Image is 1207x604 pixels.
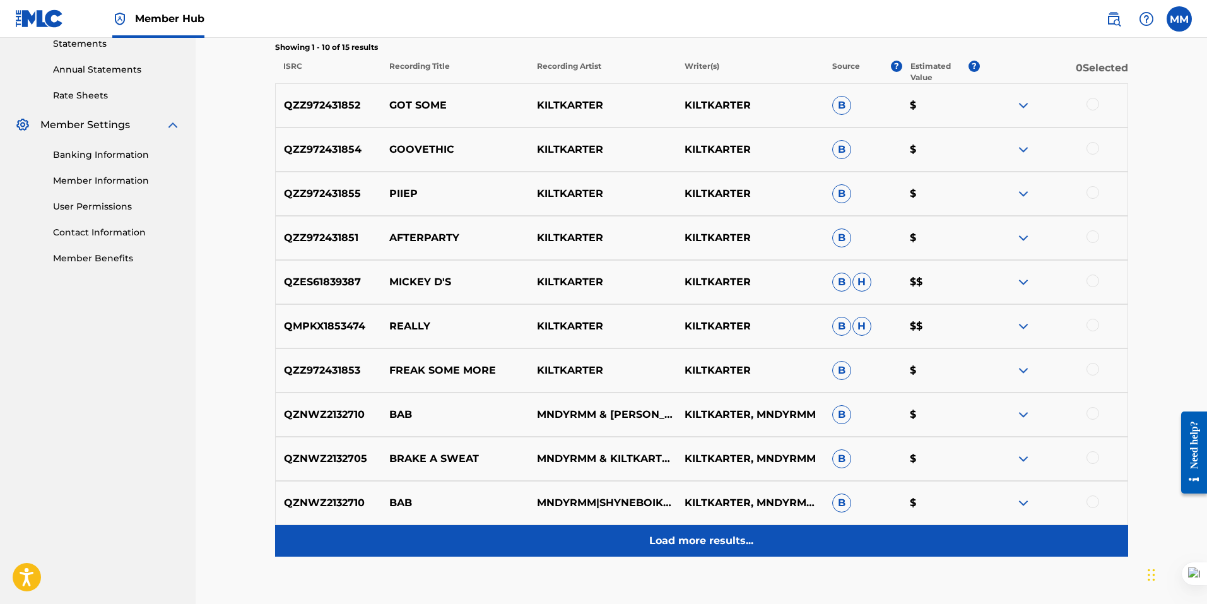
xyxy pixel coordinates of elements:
[381,98,529,113] p: GOT SOME
[529,186,676,201] p: KILTKARTER
[381,407,529,422] p: BAB
[902,98,980,113] p: $
[529,142,676,157] p: KILTKARTER
[53,174,180,187] a: Member Information
[1016,407,1031,422] img: expand
[53,37,180,50] a: Statements
[381,319,529,334] p: REALLY
[676,495,824,511] p: KILTKARTER, MNDYRMM, SHYNEBOIKASH
[276,407,382,422] p: QZNWZ2132710
[676,230,824,246] p: KILTKARTER
[980,61,1128,83] p: 0 Selected
[832,228,851,247] span: B
[529,61,676,83] p: Recording Artist
[1016,495,1031,511] img: expand
[1016,98,1031,113] img: expand
[529,98,676,113] p: KILTKARTER
[1139,11,1154,27] img: help
[53,89,180,102] a: Rate Sheets
[832,494,851,512] span: B
[902,363,980,378] p: $
[1106,11,1121,27] img: search
[40,117,130,133] span: Member Settings
[852,317,871,336] span: H
[676,142,824,157] p: KILTKARTER
[53,252,180,265] a: Member Benefits
[902,275,980,290] p: $$
[910,61,969,83] p: Estimated Value
[832,405,851,424] span: B
[832,361,851,380] span: B
[135,11,204,26] span: Member Hub
[53,148,180,162] a: Banking Information
[1148,556,1155,594] div: Drag
[902,495,980,511] p: $
[676,61,824,83] p: Writer(s)
[380,61,528,83] p: Recording Title
[381,142,529,157] p: GOOVETHIC
[381,230,529,246] p: AFTERPARTY
[276,363,382,378] p: QZZ972431853
[276,142,382,157] p: QZZ972431854
[1167,6,1192,32] div: User Menu
[832,449,851,468] span: B
[381,186,529,201] p: PIIEP
[529,363,676,378] p: KILTKARTER
[676,98,824,113] p: KILTKARTER
[529,407,676,422] p: MNDYRMM & [PERSON_NAME] & SHYNEBOIKASH
[381,363,529,378] p: FREAK SOME MORE
[832,140,851,159] span: B
[112,11,127,27] img: Top Rightsholder
[1016,363,1031,378] img: expand
[902,451,980,466] p: $
[1144,543,1207,604] iframe: Chat Widget
[1016,451,1031,466] img: expand
[275,61,381,83] p: ISRC
[1016,319,1031,334] img: expand
[15,9,64,28] img: MLC Logo
[276,98,382,113] p: QZZ972431852
[165,117,180,133] img: expand
[676,186,824,201] p: KILTKARTER
[1134,6,1159,32] div: Help
[276,495,382,511] p: QZNWZ2132710
[676,319,824,334] p: KILTKARTER
[676,451,824,466] p: KILTKARTER, MNDYRMM
[676,363,824,378] p: KILTKARTER
[1016,230,1031,246] img: expand
[1016,186,1031,201] img: expand
[276,319,382,334] p: QMPKX1853474
[832,317,851,336] span: B
[276,451,382,466] p: QZNWZ2132705
[902,142,980,157] p: $
[902,407,980,422] p: $
[1016,142,1031,157] img: expand
[676,407,824,422] p: KILTKARTER, MNDYRMM
[902,319,980,334] p: $$
[276,230,382,246] p: QZZ972431851
[832,61,860,83] p: Source
[832,273,851,292] span: B
[832,96,851,115] span: B
[381,451,529,466] p: BRAKE A SWEAT
[1172,401,1207,503] iframe: Resource Center
[276,186,382,201] p: QZZ972431855
[902,230,980,246] p: $
[53,200,180,213] a: User Permissions
[852,273,871,292] span: H
[891,61,902,72] span: ?
[529,230,676,246] p: KILTKARTER
[381,275,529,290] p: MICKEY D'S
[53,63,180,76] a: Annual Statements
[15,117,30,133] img: Member Settings
[529,319,676,334] p: KILTKARTER
[1101,6,1126,32] a: Public Search
[676,275,824,290] p: KILTKARTER
[969,61,980,72] span: ?
[649,533,753,548] p: Load more results...
[529,451,676,466] p: MNDYRMM & KILTKARTER & 10KDUNKIN
[529,275,676,290] p: KILTKARTER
